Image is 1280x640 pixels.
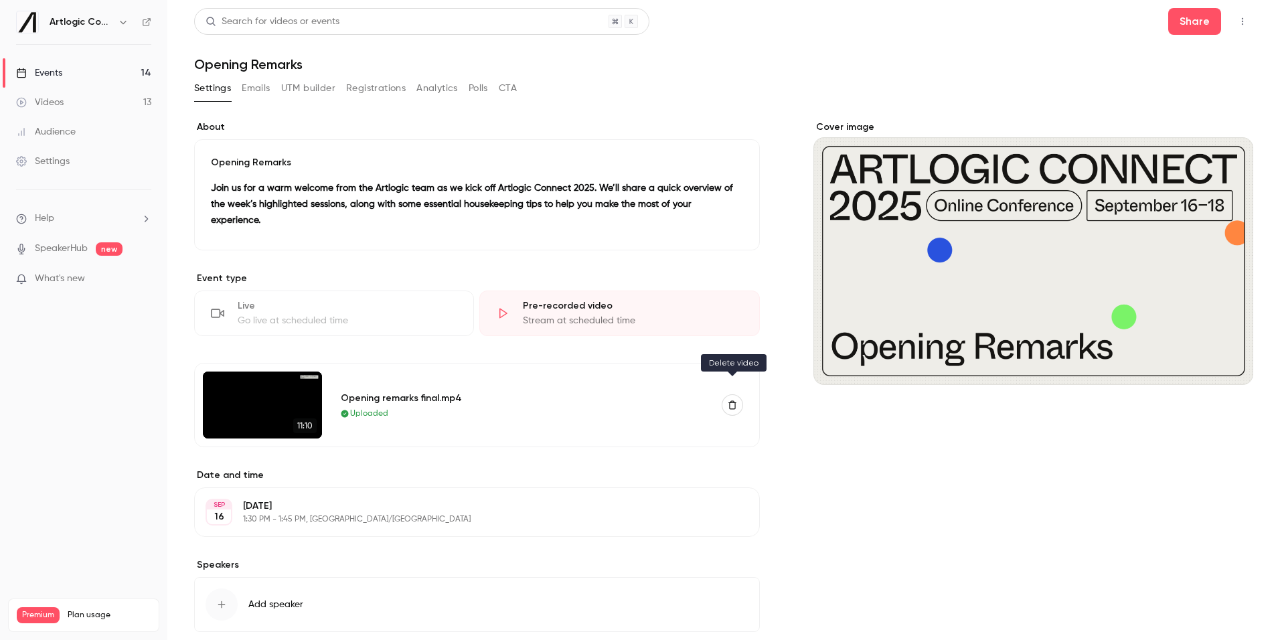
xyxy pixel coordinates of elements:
label: Cover image [813,121,1253,134]
strong: Join us for a warm welcome from the Artlogic team as we kick off Artlogic Connect 2025. We’ll sha... [211,183,733,225]
section: Cover image [813,121,1253,385]
h6: Artlogic Connect 2025 [50,15,112,29]
button: Share [1168,8,1221,35]
span: What's new [35,272,85,286]
button: CTA [499,78,517,99]
div: Search for videos or events [206,15,339,29]
div: Live [238,299,457,313]
img: Artlogic Connect 2025 [17,11,38,33]
button: Analytics [416,78,458,99]
div: Pre-recorded videoStream at scheduled time [479,291,759,336]
label: About [194,121,760,134]
div: SEP [207,500,231,509]
a: SpeakerHub [35,242,88,256]
span: Add speaker [248,598,303,611]
span: Premium [17,607,60,623]
label: Speakers [194,558,760,572]
button: Settings [194,78,231,99]
p: 1:30 PM - 1:45 PM, [GEOGRAPHIC_DATA]/[GEOGRAPHIC_DATA] [243,514,689,525]
div: Go live at scheduled time [238,314,457,327]
button: Polls [469,78,488,99]
button: Add speaker [194,577,760,632]
div: Videos [16,96,64,109]
button: UTM builder [281,78,335,99]
p: [DATE] [243,499,689,513]
span: new [96,242,123,256]
span: Plan usage [68,610,151,621]
div: Events [16,66,62,80]
div: Stream at scheduled time [523,314,742,327]
button: Emails [242,78,270,99]
p: Opening Remarks [211,156,743,169]
h1: Opening Remarks [194,56,1253,72]
span: Uploaded [350,408,388,420]
span: Help [35,212,54,226]
p: 16 [214,510,224,524]
div: LiveGo live at scheduled time [194,291,474,336]
li: help-dropdown-opener [16,212,151,226]
span: 11:10 [293,418,317,433]
div: Settings [16,155,70,168]
div: Pre-recorded video [523,299,742,313]
iframe: Noticeable Trigger [135,273,151,285]
label: Date and time [194,469,760,482]
p: Event type [194,272,760,285]
div: Audience [16,125,76,139]
div: Opening remarks final.mp4 [341,391,706,405]
button: Registrations [346,78,406,99]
